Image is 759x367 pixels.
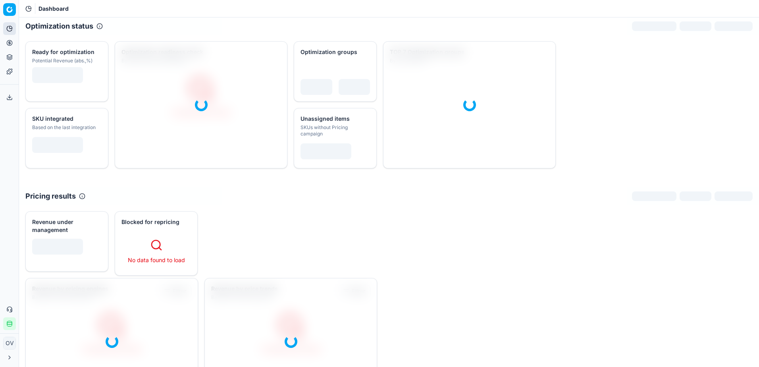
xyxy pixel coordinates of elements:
[32,218,100,234] div: Revenue under management
[301,124,368,137] div: SKUs without Pricing campaign
[301,115,368,123] div: Unassigned items
[32,48,100,56] div: Ready for optimization
[126,256,186,264] div: No data found to load
[301,48,368,56] div: Optimization groups
[32,58,100,64] div: Potential Revenue (abs.,%)
[32,115,100,123] div: SKU integrated
[39,5,69,13] nav: breadcrumb
[25,191,76,202] h2: Pricing results
[39,5,69,13] span: Dashboard
[121,218,189,226] div: Blocked for repricing
[32,124,100,131] div: Based on the last integration
[4,337,15,349] span: OV
[25,21,93,32] h2: Optimization status
[3,337,16,350] button: OV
